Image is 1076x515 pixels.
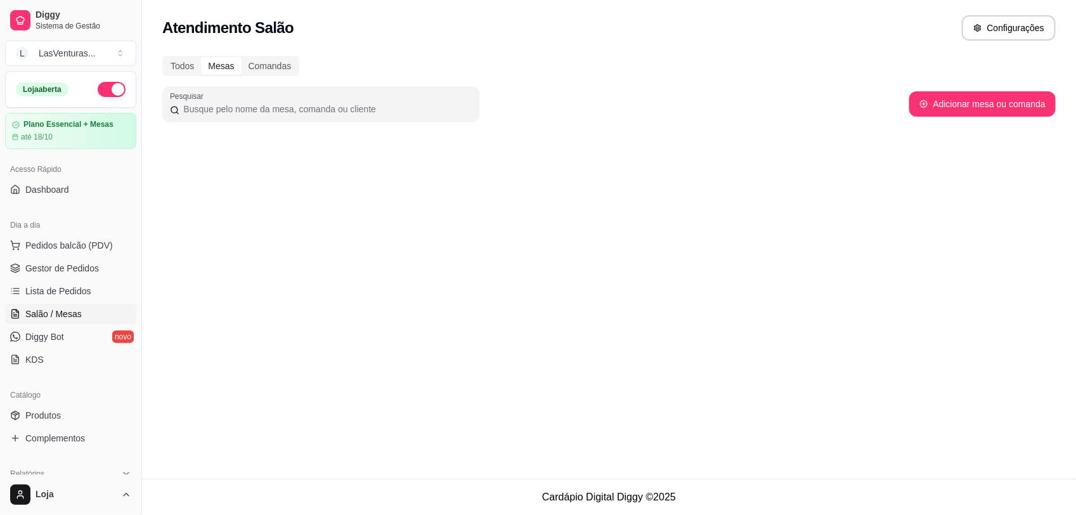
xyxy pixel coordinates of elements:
[5,41,136,66] button: Select a team
[142,479,1076,515] footer: Cardápio Digital Diggy © 2025
[25,308,82,320] span: Salão / Mesas
[5,159,136,179] div: Acesso Rápido
[25,330,64,343] span: Diggy Bot
[25,285,91,297] span: Lista de Pedidos
[5,179,136,200] a: Dashboard
[201,57,241,75] div: Mesas
[25,432,85,445] span: Complementos
[25,409,61,422] span: Produtos
[962,15,1056,41] button: Configurações
[10,469,44,479] span: Relatórios
[25,262,99,275] span: Gestor de Pedidos
[5,304,136,324] a: Salão / Mesas
[242,57,299,75] div: Comandas
[25,353,44,366] span: KDS
[39,47,96,60] div: LasVenturas ...
[5,327,136,347] a: Diggy Botnovo
[909,91,1056,117] button: Adicionar mesa ou comanda
[16,47,29,60] span: L
[25,183,69,196] span: Dashboard
[179,103,472,115] input: Pesquisar
[5,258,136,278] a: Gestor de Pedidos
[25,239,113,252] span: Pedidos balcão (PDV)
[5,5,136,36] a: DiggySistema de Gestão
[16,82,68,96] div: Loja aberta
[36,489,116,500] span: Loja
[5,113,136,149] a: Plano Essencial + Mesasaté 18/10
[36,21,131,31] span: Sistema de Gestão
[5,349,136,370] a: KDS
[164,57,201,75] div: Todos
[5,385,136,405] div: Catálogo
[5,281,136,301] a: Lista de Pedidos
[5,405,136,426] a: Produtos
[36,10,131,21] span: Diggy
[5,479,136,510] button: Loja
[170,91,208,101] label: Pesquisar
[162,18,294,38] h2: Atendimento Salão
[5,428,136,448] a: Complementos
[23,120,113,129] article: Plano Essencial + Mesas
[98,82,126,97] button: Alterar Status
[5,215,136,235] div: Dia a dia
[21,132,53,142] article: até 18/10
[5,235,136,256] button: Pedidos balcão (PDV)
